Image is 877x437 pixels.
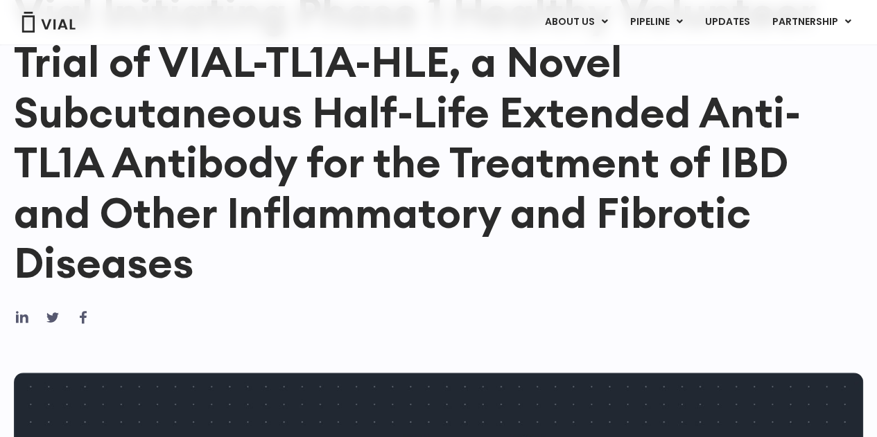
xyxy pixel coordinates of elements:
a: PARTNERSHIPMenu Toggle [761,10,862,34]
img: Vial Logo [21,12,76,33]
div: Share on facebook [75,309,92,325]
a: UPDATES [694,10,761,34]
a: PIPELINEMenu Toggle [619,10,693,34]
div: Share on twitter [44,309,61,325]
div: Share on linkedin [14,309,31,325]
a: ABOUT USMenu Toggle [534,10,618,34]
